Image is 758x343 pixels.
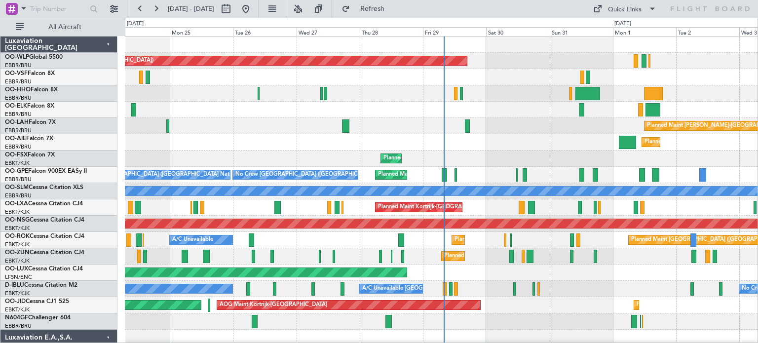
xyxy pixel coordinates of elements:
div: Wed 27 [297,27,360,36]
div: Sun 24 [107,27,170,36]
span: Refresh [352,5,393,12]
a: EBKT/KJK [5,225,30,232]
a: EBBR/BRU [5,192,32,199]
input: Trip Number [30,1,87,16]
a: EBBR/BRU [5,143,32,151]
button: All Aircraft [11,19,107,35]
div: Mon 25 [170,27,233,36]
div: Quick Links [608,5,642,15]
a: OO-SLMCessna Citation XLS [5,185,83,191]
a: EBKT/KJK [5,241,30,248]
span: OO-HHO [5,87,31,93]
button: Quick Links [588,1,661,17]
a: EBKT/KJK [5,257,30,265]
a: OO-ELKFalcon 8X [5,103,54,109]
span: OO-NSG [5,217,30,223]
div: Tue 2 [676,27,739,36]
a: OO-AIEFalcon 7X [5,136,53,142]
div: Planned Maint Kortrijk-[GEOGRAPHIC_DATA] [378,200,493,215]
div: Mon 1 [613,27,676,36]
div: [DATE] [614,20,631,28]
div: Planned Maint Kortrijk-[GEOGRAPHIC_DATA] [444,249,559,264]
a: OO-LUXCessna Citation CJ4 [5,266,83,272]
div: No Crew [GEOGRAPHIC_DATA] ([GEOGRAPHIC_DATA] National) [78,167,243,182]
a: OO-ROKCessna Citation CJ4 [5,233,84,239]
div: Fri 29 [423,27,486,36]
div: A/C Unavailable [GEOGRAPHIC_DATA]-[GEOGRAPHIC_DATA] [362,281,520,296]
a: EBBR/BRU [5,111,32,118]
a: EBBR/BRU [5,78,32,85]
a: OO-WLPGlobal 5500 [5,54,63,60]
div: Planned Maint Kortrijk-[GEOGRAPHIC_DATA] [455,232,569,247]
a: EBKT/KJK [5,208,30,216]
div: AOG Maint Kortrijk-[GEOGRAPHIC_DATA] [220,298,327,312]
span: OO-LAH [5,119,29,125]
button: Refresh [337,1,396,17]
span: OO-LUX [5,266,28,272]
div: Sat 30 [486,27,549,36]
a: OO-JIDCessna CJ1 525 [5,299,69,305]
a: OO-HHOFalcon 8X [5,87,58,93]
span: OO-GPE [5,168,28,174]
div: Tue 26 [233,27,296,36]
span: All Aircraft [26,24,104,31]
span: OO-VSF [5,71,28,76]
a: EBBR/BRU [5,62,32,69]
a: OO-VSFFalcon 8X [5,71,55,76]
div: Thu 28 [360,27,423,36]
div: Planned Maint Kortrijk-[GEOGRAPHIC_DATA] [383,151,498,166]
a: EBKT/KJK [5,290,30,297]
a: OO-ZUNCessna Citation CJ4 [5,250,84,256]
a: EBBR/BRU [5,127,32,134]
a: OO-LAHFalcon 7X [5,119,56,125]
a: EBBR/BRU [5,176,32,183]
span: OO-LXA [5,201,28,207]
span: OO-ELK [5,103,27,109]
div: No Crew [GEOGRAPHIC_DATA] ([GEOGRAPHIC_DATA] National) [235,167,401,182]
a: EBKT/KJK [5,159,30,167]
a: N604GFChallenger 604 [5,315,71,321]
a: EBBR/BRU [5,94,32,102]
a: OO-LXACessna Citation CJ4 [5,201,83,207]
span: OO-AIE [5,136,26,142]
span: OO-SLM [5,185,29,191]
a: OO-GPEFalcon 900EX EASy II [5,168,87,174]
span: OO-FSX [5,152,28,158]
span: [DATE] - [DATE] [168,4,214,13]
span: D-IBLU [5,282,24,288]
div: Sun 31 [550,27,613,36]
a: EBKT/KJK [5,306,30,313]
span: OO-ZUN [5,250,30,256]
div: [DATE] [127,20,144,28]
a: OO-NSGCessna Citation CJ4 [5,217,84,223]
span: OO-JID [5,299,26,305]
a: LFSN/ENC [5,273,32,281]
div: A/C Unavailable [172,232,213,247]
span: OO-WLP [5,54,29,60]
span: OO-ROK [5,233,30,239]
div: Planned Maint Kortrijk-[GEOGRAPHIC_DATA] [637,298,752,312]
div: Planned Maint [GEOGRAPHIC_DATA] ([GEOGRAPHIC_DATA] National) [378,167,557,182]
span: N604GF [5,315,28,321]
a: D-IBLUCessna Citation M2 [5,282,77,288]
a: EBBR/BRU [5,322,32,330]
a: OO-FSXFalcon 7X [5,152,55,158]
